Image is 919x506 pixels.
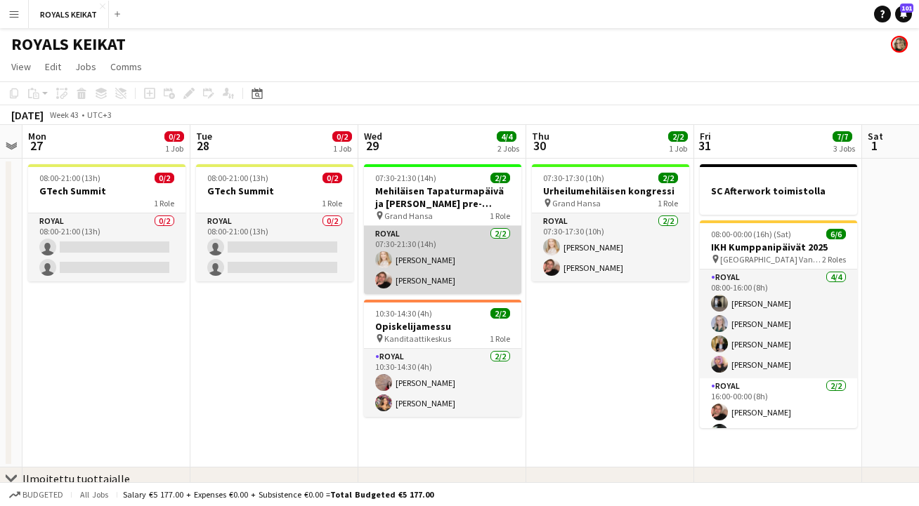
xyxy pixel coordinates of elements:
span: 2 Roles [822,254,846,265]
span: 1 [866,138,883,154]
span: Budgeted [22,490,63,500]
app-job-card: 08:00-00:00 (16h) (Sat)6/6IKH Kumppanipäivät 2025 [GEOGRAPHIC_DATA] Vantaa2 RolesRoyal4/408:00-16... [700,220,857,428]
span: Sat [868,130,883,142]
span: 1 Role [490,211,510,221]
app-job-card: 08:00-21:00 (13h)0/2GTech Summit1 RoleRoyal0/208:00-21:00 (13h) [28,164,185,281]
span: Grand Hansa [552,198,601,208]
app-job-card: 08:00-21:00 (13h)0/2GTech Summit1 RoleRoyal0/208:00-21:00 (13h) [196,164,353,281]
span: 2/2 [490,308,510,319]
span: Thu [532,130,549,142]
span: 08:00-00:00 (16h) (Sat) [711,229,791,239]
h3: SC Afterwork toimistolla [700,185,857,197]
span: Week 43 [46,109,82,120]
app-job-card: SC Afterwork toimistolla [700,164,857,215]
app-user-avatar: Pauliina Aalto [891,36,908,53]
span: 2/2 [668,131,688,142]
span: 6/6 [826,229,846,239]
a: Edit [39,58,67,76]
app-card-role: Royal2/207:30-17:30 (10h)[PERSON_NAME][PERSON_NAME] [532,213,689,281]
app-card-role: Royal0/208:00-21:00 (13h) [28,213,185,281]
div: Salary €5 177.00 + Expenses €0.00 + Subsistence €0.00 = [123,489,434,500]
span: Comms [110,60,142,73]
a: 101 [895,6,912,22]
span: Kanditaattikeskus [384,333,451,344]
span: 1 Role [490,333,510,344]
span: 29 [362,138,382,154]
app-card-role: Royal2/210:30-14:30 (4h)[PERSON_NAME][PERSON_NAME] [364,349,521,417]
app-card-role: Royal2/207:30-21:30 (14h)[PERSON_NAME][PERSON_NAME] [364,226,521,294]
app-job-card: 07:30-21:30 (14h)2/2Mehiläisen Tapaturmapäivä ja [PERSON_NAME] pre-kongressi Grand Hansa1 RoleRoy... [364,164,521,294]
h1: ROYALS KEIKAT [11,34,126,55]
h3: GTech Summit [28,185,185,197]
span: Fri [700,130,711,142]
div: [DATE] [11,108,44,122]
h3: IKH Kumppanipäivät 2025 [700,241,857,253]
span: Tue [196,130,212,142]
span: Wed [364,130,382,142]
span: 1 Role [154,198,174,208]
span: 0/2 [164,131,184,142]
span: 2/2 [490,173,510,183]
h3: Urheilumehiläisen kongressi [532,185,689,197]
span: 07:30-21:30 (14h) [375,173,436,183]
span: 10:30-14:30 (4h) [375,308,432,319]
span: 4/4 [497,131,516,142]
span: 07:30-17:30 (10h) [543,173,604,183]
h3: Opiskelijamessu [364,320,521,333]
span: 30 [530,138,549,154]
div: 3 Jobs [833,143,855,154]
span: All jobs [77,489,111,500]
span: 7/7 [833,131,852,142]
button: ROYALS KEIKAT [29,1,109,28]
app-job-card: 10:30-14:30 (4h)2/2Opiskelijamessu Kanditaattikeskus1 RoleRoyal2/210:30-14:30 (4h)[PERSON_NAME][P... [364,300,521,417]
a: View [6,58,37,76]
span: 0/2 [332,131,352,142]
span: 28 [194,138,212,154]
div: 1 Job [165,143,183,154]
span: 2/2 [658,173,678,183]
app-job-card: 07:30-17:30 (10h)2/2Urheilumehiläisen kongressi Grand Hansa1 RoleRoyal2/207:30-17:30 (10h)[PERSON... [532,164,689,281]
span: 27 [26,138,46,154]
span: View [11,60,31,73]
span: 08:00-21:00 (13h) [207,173,268,183]
span: Grand Hansa [384,211,433,221]
span: 0/2 [155,173,174,183]
app-card-role: Royal0/208:00-21:00 (13h) [196,213,353,281]
a: Comms [105,58,148,76]
div: 1 Job [333,143,351,154]
span: Edit [45,60,61,73]
h3: GTech Summit [196,185,353,197]
span: Jobs [75,60,96,73]
button: Budgeted [7,487,65,502]
span: 0/2 [322,173,342,183]
div: 2 Jobs [497,143,519,154]
a: Jobs [70,58,102,76]
div: 1 Job [669,143,687,154]
div: UTC+3 [87,109,112,120]
span: 101 [900,4,913,13]
span: 08:00-21:00 (13h) [39,173,100,183]
app-card-role: Royal4/408:00-16:00 (8h)[PERSON_NAME][PERSON_NAME][PERSON_NAME][PERSON_NAME] [700,269,857,378]
span: 1 Role [322,198,342,208]
div: Ilmoitettu tuottajalle [22,472,130,486]
span: 31 [698,138,711,154]
span: Mon [28,130,46,142]
span: [GEOGRAPHIC_DATA] Vantaa [720,254,822,265]
h3: Mehiläisen Tapaturmapäivä ja [PERSON_NAME] pre-kongressi [364,185,521,210]
span: 1 Role [658,198,678,208]
span: Total Budgeted €5 177.00 [330,489,434,500]
app-card-role: Royal2/216:00-00:00 (8h)[PERSON_NAME][PERSON_NAME] [700,378,857,446]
